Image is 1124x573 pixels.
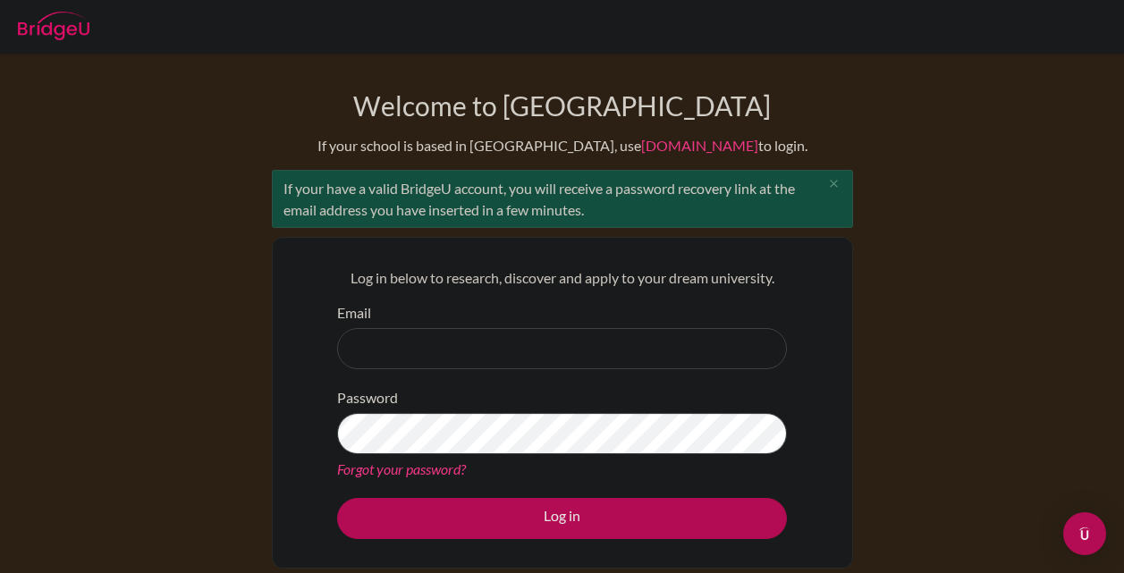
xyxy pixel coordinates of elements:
i: close [827,177,841,190]
h1: Welcome to [GEOGRAPHIC_DATA] [353,89,771,122]
p: Log in below to research, discover and apply to your dream university. [337,267,787,289]
button: Log in [337,498,787,539]
img: Bridge-U [18,12,89,40]
button: Close [816,171,852,198]
label: Email [337,302,371,324]
label: Password [337,387,398,409]
a: Forgot your password? [337,460,466,477]
div: Open Intercom Messenger [1063,512,1106,555]
div: If your school is based in [GEOGRAPHIC_DATA], use to login. [317,135,807,156]
a: [DOMAIN_NAME] [641,137,758,154]
div: If your have a valid BridgeU account, you will receive a password recovery link at the email addr... [272,170,853,228]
